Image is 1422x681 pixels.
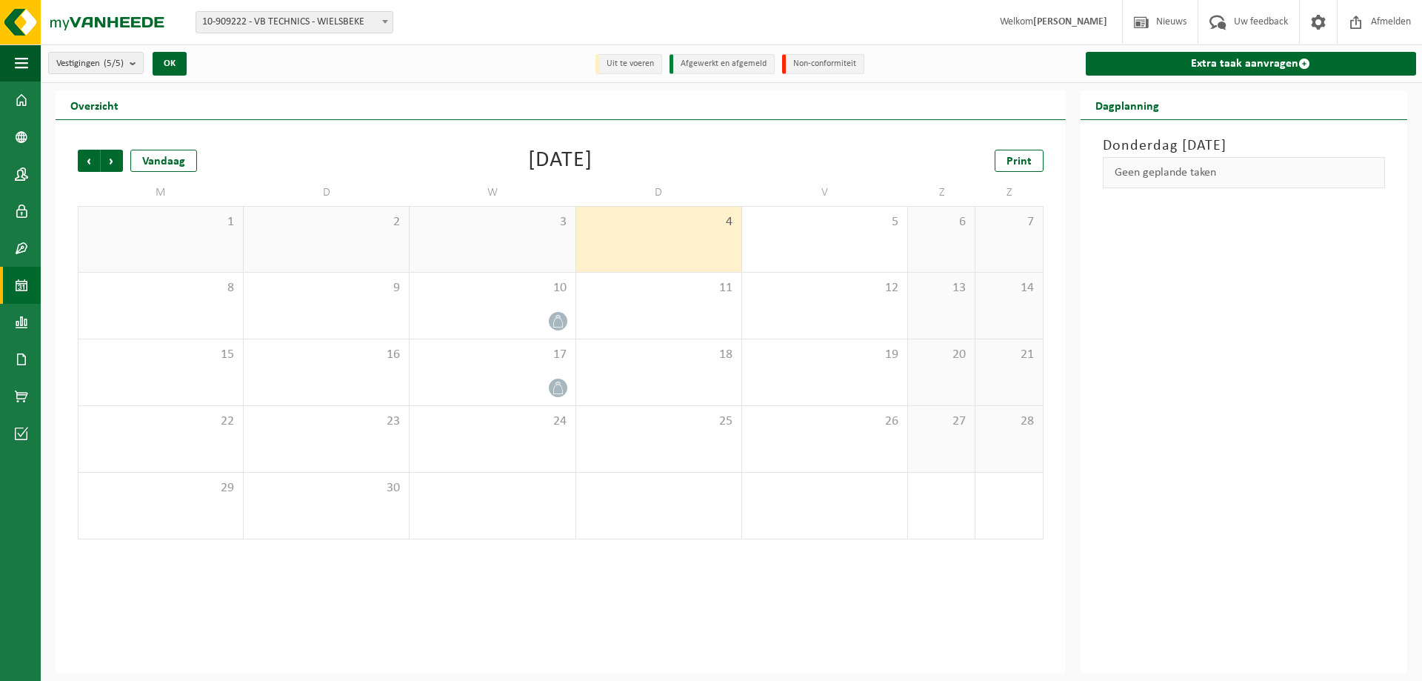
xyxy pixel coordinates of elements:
a: Print [995,150,1044,172]
span: 8 [86,280,236,296]
span: Print [1007,156,1032,167]
span: 17 [417,347,567,363]
span: Vestigingen [56,53,124,75]
span: 19 [750,347,900,363]
li: Uit te voeren [595,54,662,74]
div: [DATE] [528,150,592,172]
span: 4 [584,214,734,230]
span: 25 [584,413,734,430]
span: 30 [251,480,401,496]
span: 20 [915,347,967,363]
li: Non-conformiteit [782,54,864,74]
div: Geen geplande taken [1103,157,1385,188]
span: 10-909222 - VB TECHNICS - WIELSBEKE [196,11,393,33]
span: 9 [251,280,401,296]
td: D [576,179,742,206]
h2: Dagplanning [1081,90,1174,119]
li: Afgewerkt en afgemeld [670,54,775,74]
button: OK [153,52,187,76]
span: 5 [750,214,900,230]
count: (5/5) [104,59,124,68]
td: W [410,179,575,206]
span: 26 [750,413,900,430]
span: 21 [983,347,1035,363]
div: Vandaag [130,150,197,172]
span: 28 [983,413,1035,430]
span: 29 [86,480,236,496]
strong: [PERSON_NAME] [1033,16,1107,27]
span: 3 [417,214,567,230]
span: 7 [983,214,1035,230]
span: Volgende [101,150,123,172]
span: 14 [983,280,1035,296]
span: 27 [915,413,967,430]
span: 16 [251,347,401,363]
span: 22 [86,413,236,430]
td: Z [975,179,1043,206]
a: Extra taak aanvragen [1086,52,1416,76]
td: M [78,179,244,206]
span: 6 [915,214,967,230]
span: Vorige [78,150,100,172]
span: 2 [251,214,401,230]
td: D [244,179,410,206]
button: Vestigingen(5/5) [48,52,144,74]
span: 13 [915,280,967,296]
span: 12 [750,280,900,296]
h3: Donderdag [DATE] [1103,135,1385,157]
h2: Overzicht [56,90,133,119]
span: 18 [584,347,734,363]
span: 24 [417,413,567,430]
span: 1 [86,214,236,230]
span: 15 [86,347,236,363]
span: 11 [584,280,734,296]
span: 10-909222 - VB TECHNICS - WIELSBEKE [196,12,393,33]
span: 23 [251,413,401,430]
td: Z [908,179,975,206]
span: 10 [417,280,567,296]
td: V [742,179,908,206]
